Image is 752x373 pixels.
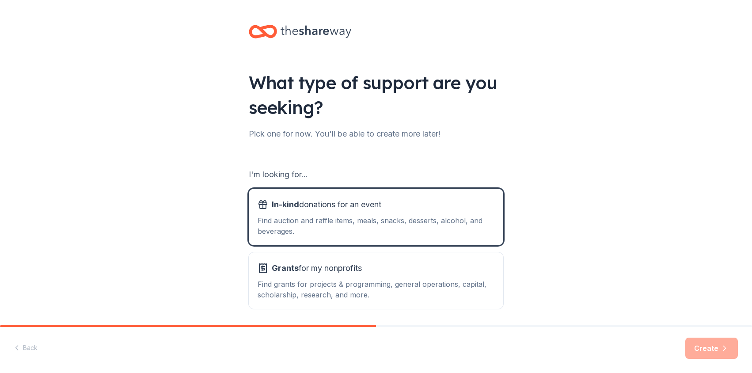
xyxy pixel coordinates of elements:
span: Grants [272,263,299,273]
span: In-kind [272,200,299,209]
div: Pick one for now. You'll be able to create more later! [249,127,503,141]
div: I'm looking for... [249,167,503,182]
div: What type of support are you seeking? [249,70,503,120]
div: Find auction and raffle items, meals, snacks, desserts, alcohol, and beverages. [258,215,494,236]
span: donations for an event [272,198,381,212]
button: Grantsfor my nonprofitsFind grants for projects & programming, general operations, capital, schol... [249,252,503,309]
button: In-kinddonations for an eventFind auction and raffle items, meals, snacks, desserts, alcohol, and... [249,189,503,245]
span: for my nonprofits [272,261,362,275]
div: Find grants for projects & programming, general operations, capital, scholarship, research, and m... [258,279,494,300]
